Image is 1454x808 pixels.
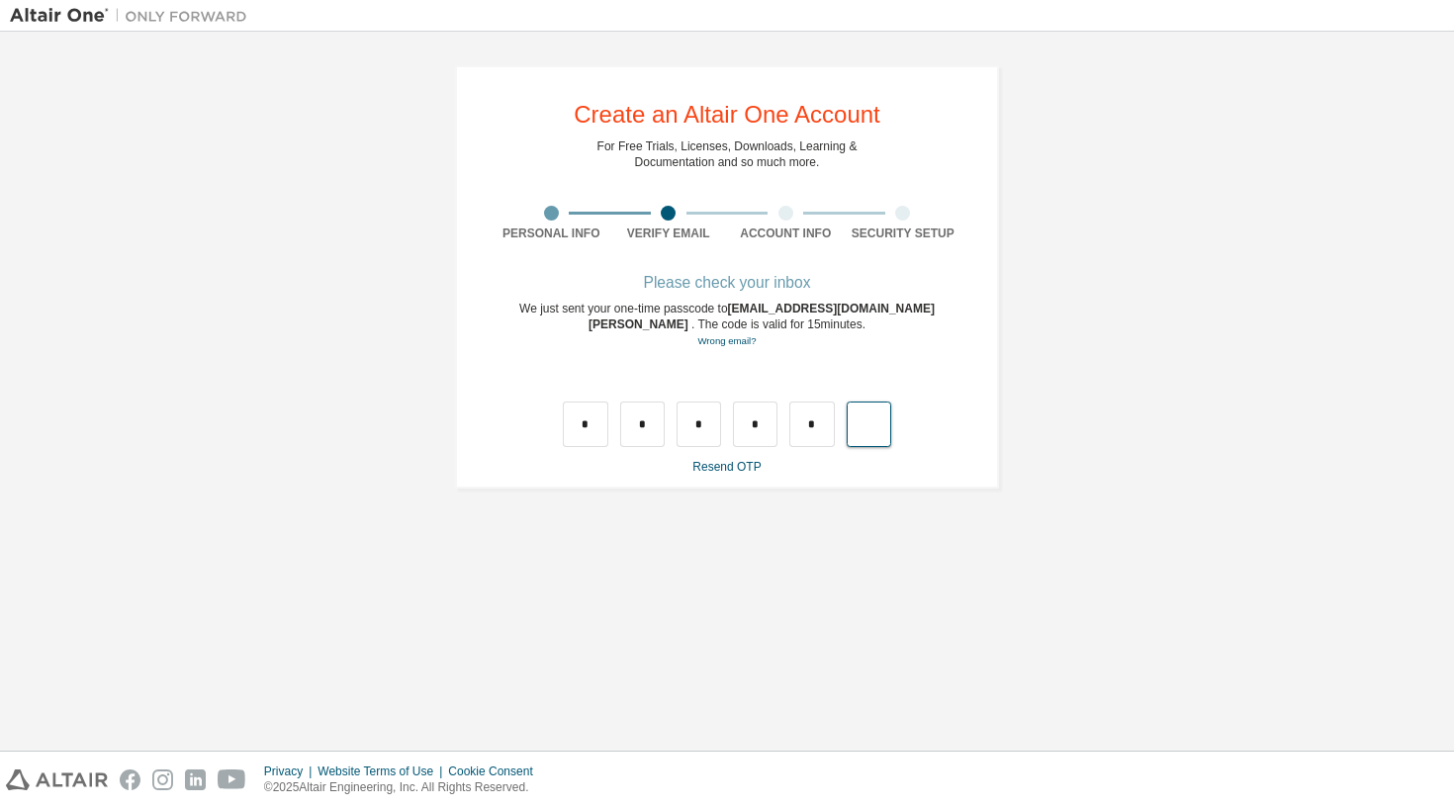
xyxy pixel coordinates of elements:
[10,6,257,26] img: Altair One
[185,769,206,790] img: linkedin.svg
[448,763,544,779] div: Cookie Consent
[610,225,728,241] div: Verify Email
[597,138,858,170] div: For Free Trials, Licenses, Downloads, Learning & Documentation and so much more.
[574,103,880,127] div: Create an Altair One Account
[692,460,761,474] a: Resend OTP
[218,769,246,790] img: youtube.svg
[264,763,318,779] div: Privacy
[727,225,845,241] div: Account Info
[120,769,140,790] img: facebook.svg
[589,302,935,331] span: [EMAIL_ADDRESS][DOMAIN_NAME][PERSON_NAME]
[318,763,448,779] div: Website Terms of Use
[493,277,961,289] div: Please check your inbox
[493,225,610,241] div: Personal Info
[697,335,756,346] a: Go back to the registration form
[493,301,961,349] div: We just sent your one-time passcode to . The code is valid for 15 minutes.
[845,225,962,241] div: Security Setup
[6,769,108,790] img: altair_logo.svg
[264,779,545,796] p: © 2025 Altair Engineering, Inc. All Rights Reserved.
[152,769,173,790] img: instagram.svg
